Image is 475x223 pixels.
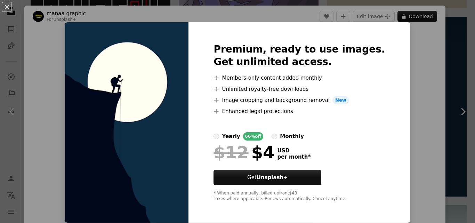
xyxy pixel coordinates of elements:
[272,134,277,139] input: monthly
[214,143,248,161] span: $12
[214,191,385,202] div: * When paid annually, billed upfront $48 Taxes where applicable. Renews automatically. Cancel any...
[214,85,385,93] li: Unlimited royalty-free downloads
[243,132,264,141] div: 66% off
[332,96,349,104] span: New
[222,132,240,141] div: yearly
[214,134,219,139] input: yearly66%off
[277,148,311,154] span: USD
[214,107,385,116] li: Enhanced legal protections
[65,22,188,223] img: premium_vector-1739126056922-59fc61b88cc4
[277,154,311,160] span: per month *
[257,174,288,181] strong: Unsplash+
[280,132,304,141] div: monthly
[214,143,274,161] div: $4
[214,96,385,104] li: Image cropping and background removal
[214,43,385,68] h2: Premium, ready to use images. Get unlimited access.
[214,170,321,185] button: GetUnsplash+
[214,74,385,82] li: Members-only content added monthly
